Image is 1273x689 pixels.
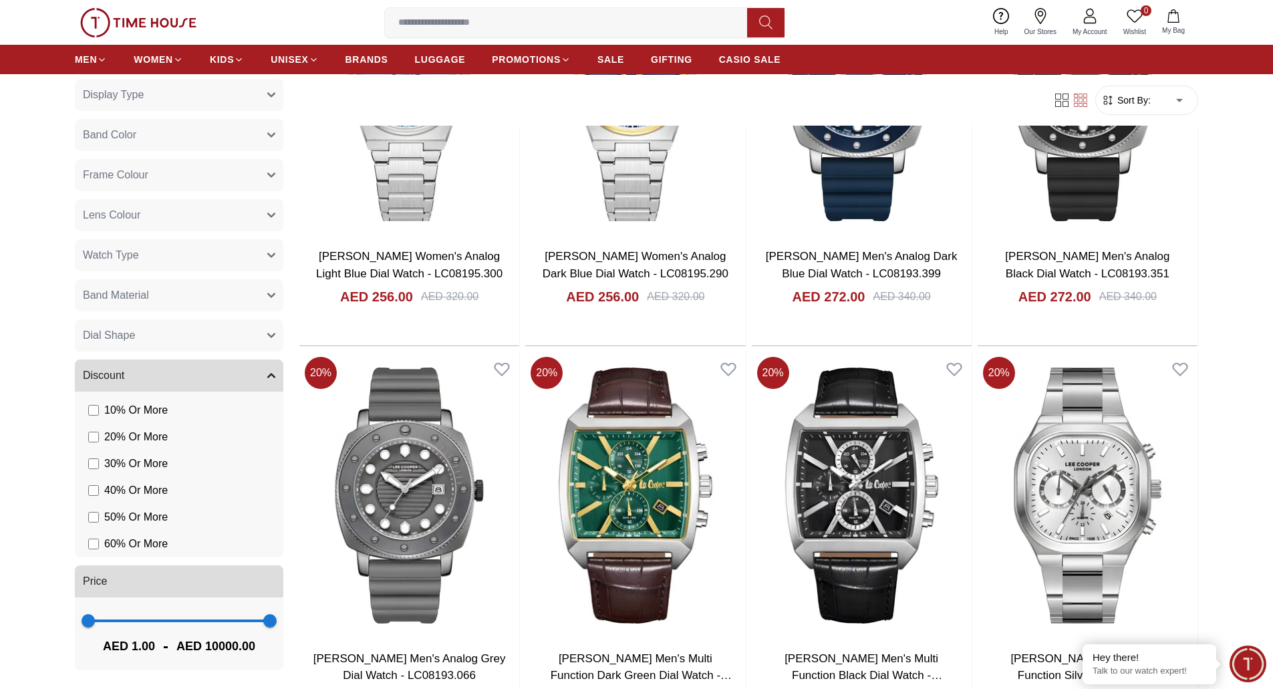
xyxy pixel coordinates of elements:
[104,402,168,418] span: 10 % Or More
[492,53,561,66] span: PROMOTIONS
[531,357,563,389] span: 20 %
[83,327,135,343] span: Dial Shape
[986,5,1016,39] a: Help
[75,279,283,311] button: Band Material
[176,637,255,656] span: AED 10000.00
[345,53,388,66] span: BRANDS
[566,287,639,306] h4: AED 256.00
[543,250,728,280] a: [PERSON_NAME] Women's Analog Dark Blue Dial Watch - LC08195.290
[719,53,781,66] span: CASIO SALE
[525,352,745,639] img: Lee Cooper Men's Multi Function Dark Green Dial Watch - LC08180.372
[83,287,149,303] span: Band Material
[88,485,99,496] input: 40% Or More
[1154,7,1193,38] button: My Bag
[651,47,692,72] a: GIFTING
[83,207,140,223] span: Lens Colour
[415,53,466,66] span: LUGGAGE
[316,250,503,280] a: [PERSON_NAME] Women's Analog Light Blue Dial Watch - LC08195.300
[793,287,865,306] h4: AED 272.00
[1115,5,1154,39] a: 0Wishlist
[305,357,337,389] span: 20 %
[75,319,283,352] button: Dial Shape
[88,405,99,416] input: 10% Or More
[1118,27,1151,37] span: Wishlist
[597,53,624,66] span: SALE
[88,539,99,549] input: 60% Or More
[651,53,692,66] span: GIFTING
[75,565,283,597] button: Price
[1157,25,1190,35] span: My Bag
[752,352,972,639] img: Lee Cooper Men's Multi Function Black Dial Watch - LC08180.351
[978,352,1197,639] img: Lee Cooper Men's Multi Function Silver Dial Watch - LC08169.330
[1115,94,1151,107] span: Sort By:
[989,27,1014,37] span: Help
[597,47,624,72] a: SALE
[299,352,519,639] img: Lee Cooper Men's Analog Grey Dial Watch - LC08193.066
[1018,287,1091,306] h4: AED 272.00
[134,53,173,66] span: WOMEN
[271,47,318,72] a: UNISEX
[83,167,148,183] span: Frame Colour
[104,429,168,445] span: 20 % Or More
[1019,27,1062,37] span: Our Stores
[83,127,136,143] span: Band Color
[155,636,176,657] span: -
[1005,250,1169,280] a: [PERSON_NAME] Men's Analog Black Dial Watch - LC08193.351
[757,357,789,389] span: 20 %
[210,47,244,72] a: KIDS
[83,247,139,263] span: Watch Type
[1230,646,1266,682] div: Chat Widget
[75,47,107,72] a: MEN
[88,512,99,523] input: 50% Or More
[1067,27,1113,37] span: My Account
[1141,5,1151,16] span: 0
[766,250,958,280] a: [PERSON_NAME] Men's Analog Dark Blue Dial Watch - LC08193.399
[983,357,1015,389] span: 20 %
[83,368,124,384] span: Discount
[75,159,283,191] button: Frame Colour
[75,360,283,392] button: Discount
[75,199,283,231] button: Lens Colour
[104,483,168,499] span: 40 % Or More
[873,289,930,305] div: AED 340.00
[210,53,234,66] span: KIDS
[1093,666,1206,677] p: Talk to our watch expert!
[492,47,571,72] a: PROMOTIONS
[80,8,196,37] img: ...
[75,53,97,66] span: MEN
[340,287,413,306] h4: AED 256.00
[1016,5,1065,39] a: Our Stores
[103,637,155,656] span: AED 1.00
[1101,94,1151,107] button: Sort By:
[313,652,506,682] a: [PERSON_NAME] Men's Analog Grey Dial Watch - LC08193.066
[104,509,168,525] span: 50 % Or More
[88,432,99,442] input: 20% Or More
[83,87,144,103] span: Display Type
[75,239,283,271] button: Watch Type
[104,456,168,472] span: 30 % Or More
[75,119,283,151] button: Band Color
[421,289,478,305] div: AED 320.00
[647,289,704,305] div: AED 320.00
[1093,651,1206,664] div: Hey there!
[88,458,99,469] input: 30% Or More
[134,47,183,72] a: WOMEN
[345,47,388,72] a: BRANDS
[75,79,283,111] button: Display Type
[415,47,466,72] a: LUGGAGE
[719,47,781,72] a: CASIO SALE
[83,573,107,589] span: Price
[104,536,168,552] span: 60 % Or More
[271,53,308,66] span: UNISEX
[1099,289,1157,305] div: AED 340.00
